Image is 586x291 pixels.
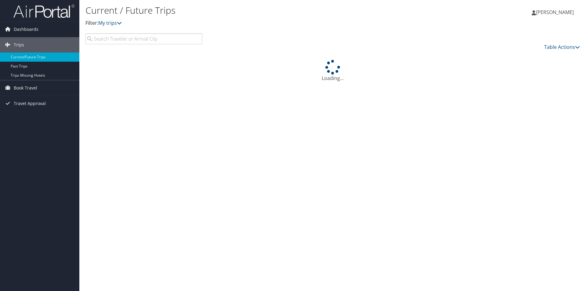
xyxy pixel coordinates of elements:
span: Book Travel [14,80,37,96]
a: Table Actions [544,44,580,50]
div: Loading... [85,60,580,82]
input: Search Traveler or Arrival City [85,33,202,44]
span: Trips [14,37,24,53]
p: Filter: [85,19,415,27]
img: airportal-logo.png [13,4,74,18]
a: [PERSON_NAME] [532,3,580,21]
a: My trips [98,20,122,26]
span: Dashboards [14,22,38,37]
span: Travel Approval [14,96,46,111]
span: [PERSON_NAME] [536,9,574,16]
h1: Current / Future Trips [85,4,415,17]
